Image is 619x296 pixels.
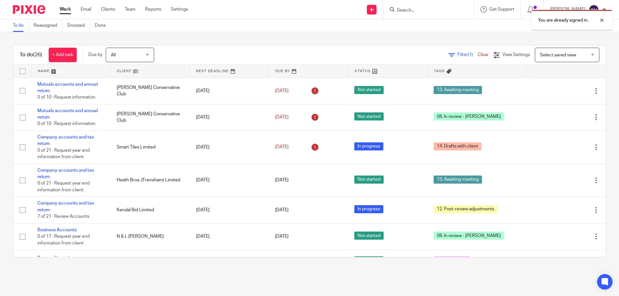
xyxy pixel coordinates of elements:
[457,53,478,57] span: Filter
[101,6,115,13] a: Clients
[540,53,576,57] span: Select saved view
[354,205,383,213] span: In progress
[81,6,91,13] a: Email
[434,86,482,94] span: 13. Awaiting meeting
[37,181,90,193] span: 0 of 21 · Request year end information from client
[110,197,190,223] td: Kendal Bid Limited
[478,53,488,57] a: Clear
[37,214,89,219] span: 7 of 21 · Review Accounts
[190,223,269,250] td: [DATE]
[37,168,94,179] a: Company accounts and tax return
[468,53,473,57] span: (1)
[13,19,29,32] a: To do
[88,52,103,58] p: Due by
[190,164,269,197] td: [DATE]
[37,228,77,232] a: Business Accounts
[434,176,482,184] span: 13. Awaiting meeting
[434,142,481,150] span: 14. Drafts with client
[434,205,497,213] span: 12. Post-review adjustments
[37,256,76,260] a: Personal tax return
[37,122,95,126] span: 0 of 10 · Request information
[60,6,71,13] a: Work
[125,6,135,13] a: Team
[275,234,289,239] span: [DATE]
[95,19,111,32] a: Done
[34,19,62,32] a: Reassigned
[67,19,90,32] a: Snoozed
[33,52,42,57] span: (26)
[37,148,90,159] span: 0 of 21 · Request year end information from client
[275,89,289,93] span: [DATE]
[49,48,77,62] a: + Add task
[20,52,42,58] h1: To do
[434,69,445,73] span: Tags
[145,6,161,13] a: Reports
[275,178,289,183] span: [DATE]
[434,256,470,264] span: 03. In progress
[354,176,384,184] span: Not started
[434,232,504,240] span: 08. In review - [PERSON_NAME]
[37,82,98,93] a: Mutuals accounts and annual return
[190,130,269,164] td: [DATE]
[37,201,94,212] a: Company accounts and tax return
[111,53,116,57] span: All
[110,164,190,197] td: Heath Bros, (Frensham) Limited
[538,17,588,24] p: You are already signed in.
[37,135,94,146] a: Company accounts and tax return
[171,6,188,13] a: Settings
[275,145,289,149] span: [DATE]
[190,250,269,273] td: [DATE]
[434,112,504,120] span: 08. In review - [PERSON_NAME]
[354,232,384,240] span: Not started
[110,130,190,164] td: Smart Tiles Limited
[190,78,269,104] td: [DATE]
[110,104,190,130] td: [PERSON_NAME] Conservative Club
[354,142,383,150] span: In progress
[190,197,269,223] td: [DATE]
[354,112,384,120] span: Not started
[13,5,45,14] img: Pixie
[589,5,599,15] img: svg%3E
[110,250,190,273] td: [PERSON_NAME]
[502,53,530,57] span: View Settings
[110,223,190,250] td: N & L [PERSON_NAME]
[37,234,90,245] span: 0 of 17 · Request year end information from client
[37,109,98,119] a: Mutuals accounts and annual return
[275,208,289,212] span: [DATE]
[354,256,384,264] span: Not started
[190,104,269,130] td: [DATE]
[354,86,384,94] span: Not started
[110,78,190,104] td: [PERSON_NAME] Conservative Club
[37,95,95,100] span: 0 of 10 · Request information
[275,115,289,119] span: [DATE]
